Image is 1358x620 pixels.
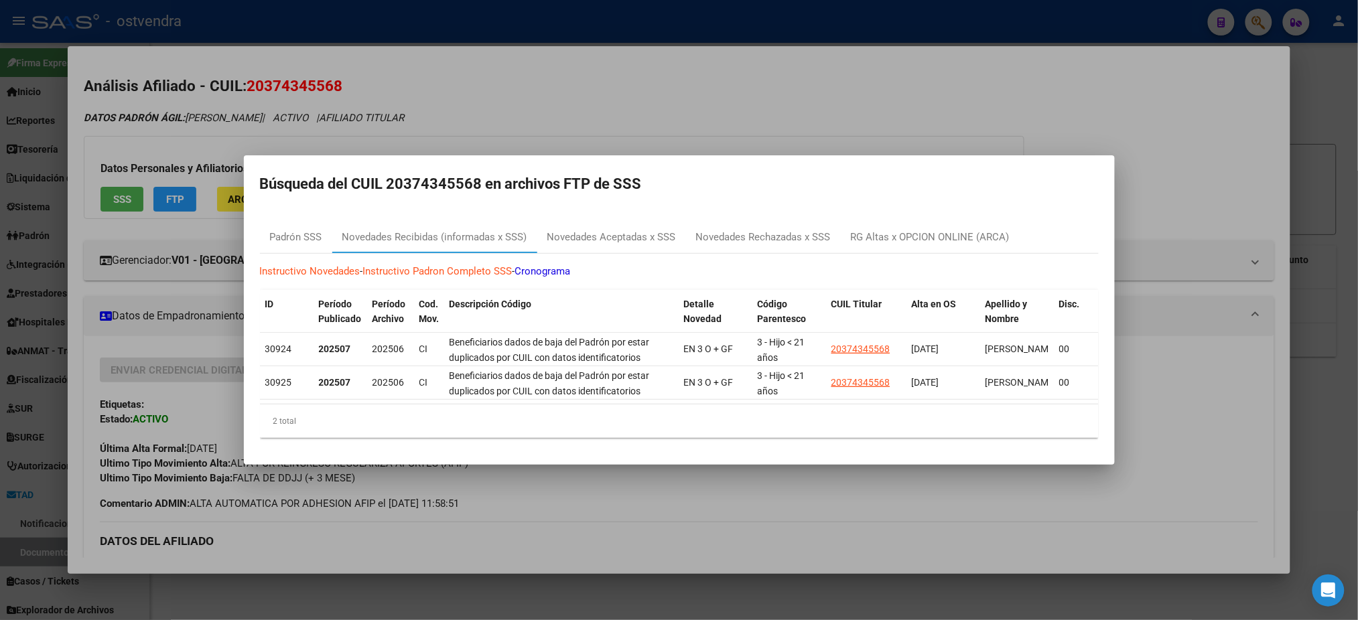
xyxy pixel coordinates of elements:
span: Beneficiarios dados de baja del Padrón por estar duplicados por CUIL con datos identificatorios i... [450,337,672,393]
datatable-header-cell: Período Archivo [367,290,414,349]
datatable-header-cell: Código Parentesco [752,290,826,349]
span: CI [419,377,428,388]
span: CI [419,343,428,354]
datatable-header-cell: Disc. [1054,290,1094,349]
datatable-header-cell: Cod. Mov. [414,290,444,349]
div: Novedades Recibidas (informadas x SSS) [342,230,527,245]
span: EN 3 O + GF [684,377,734,388]
span: 30925 [265,377,292,388]
span: EN 3 O + GF [684,343,734,354]
span: Período Archivo [372,299,406,325]
span: Período Publicado [319,299,362,325]
datatable-header-cell: Período Publicado [314,290,367,349]
datatable-header-cell: Alta en OS [906,290,980,349]
span: Beneficiarios dados de baja del Padrón por estar duplicados por CUIL con datos identificatorios i... [450,370,672,427]
span: 3 - Hijo < 21 años [758,370,805,396]
span: [PERSON_NAME] [986,377,1057,388]
a: Instructivo Novedades [260,265,360,277]
div: Padrón SSS [270,230,322,245]
div: Novedades Rechazadas x SSS [696,230,831,245]
span: 202506 [372,343,405,354]
span: 20374345568 [831,377,890,388]
span: Código Parentesco [758,299,807,325]
span: 30924 [265,343,292,354]
div: 00 [1059,375,1089,390]
datatable-header-cell: Apellido y Nombre [980,290,1054,349]
span: 202506 [372,377,405,388]
p: - - [260,264,1099,279]
datatable-header-cell: ID [260,290,314,349]
span: 3 - Hijo < 21 años [758,337,805,363]
span: Descripción Código [450,299,532,309]
datatable-header-cell: Cierre presentación [1094,290,1168,349]
span: CUIL Titular [831,299,882,309]
datatable-header-cell: Descripción Código [444,290,679,349]
strong: 202507 [319,377,351,388]
a: Instructivo Padron Completo SSS [363,265,513,277]
div: Open Intercom Messenger [1312,574,1345,607]
datatable-header-cell: CUIL Titular [826,290,906,349]
datatable-header-cell: Detalle Novedad [679,290,752,349]
span: Apellido y Nombre [986,299,1028,325]
h2: Búsqueda del CUIL 20374345568 en archivos FTP de SSS [260,171,1099,197]
span: [DATE] [912,377,939,388]
strong: 202507 [319,343,351,354]
span: 20374345568 [831,343,890,354]
a: Cronograma [515,265,571,277]
span: Cod. Mov. [419,299,439,325]
span: [DATE] [912,343,939,354]
div: 2 total [260,404,1099,438]
span: Disc. [1059,299,1080,309]
span: Detalle Novedad [684,299,722,325]
div: Novedades Aceptadas x SSS [547,230,676,245]
span: [PERSON_NAME] [986,343,1057,354]
div: 00 [1059,341,1089,357]
span: ID [265,299,274,309]
span: Alta en OS [912,299,957,309]
div: RG Altas x OPCION ONLINE (ARCA) [851,230,1010,245]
